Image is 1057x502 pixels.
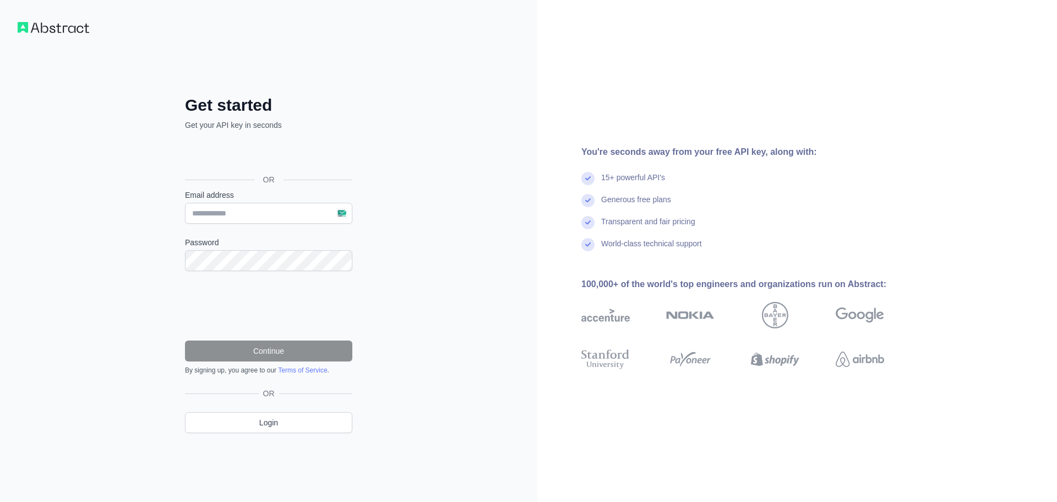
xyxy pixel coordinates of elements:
h2: Get started [185,95,352,115]
label: Password [185,237,352,248]
div: 15+ powerful API's [601,172,665,194]
span: OR [254,174,284,185]
img: nokia [666,302,715,328]
img: shopify [751,347,799,371]
p: Get your API key in seconds [185,120,352,131]
img: google [836,302,884,328]
div: You're seconds away from your free API key, along with: [581,145,919,159]
img: check mark [581,238,595,251]
img: payoneer [666,347,715,371]
img: airbnb [836,347,884,371]
img: stanford university [581,347,630,371]
img: check mark [581,172,595,185]
a: Terms of Service [278,366,327,374]
div: Transparent and fair pricing [601,216,695,238]
button: Continue [185,341,352,361]
label: Email address [185,190,352,201]
div: 100,000+ of the world's top engineers and organizations run on Abstract: [581,278,919,291]
iframe: Botón Iniciar sesión con Google [179,143,356,167]
img: check mark [581,194,595,207]
div: By signing up, you agree to our . [185,366,352,375]
div: Generous free plans [601,194,671,216]
iframe: reCAPTCHA [185,284,352,327]
img: bayer [762,302,788,328]
a: Login [185,412,352,433]
div: World-class technical support [601,238,702,260]
span: OR [259,388,279,399]
img: check mark [581,216,595,229]
img: Workflow [18,22,89,33]
img: accenture [581,302,630,328]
